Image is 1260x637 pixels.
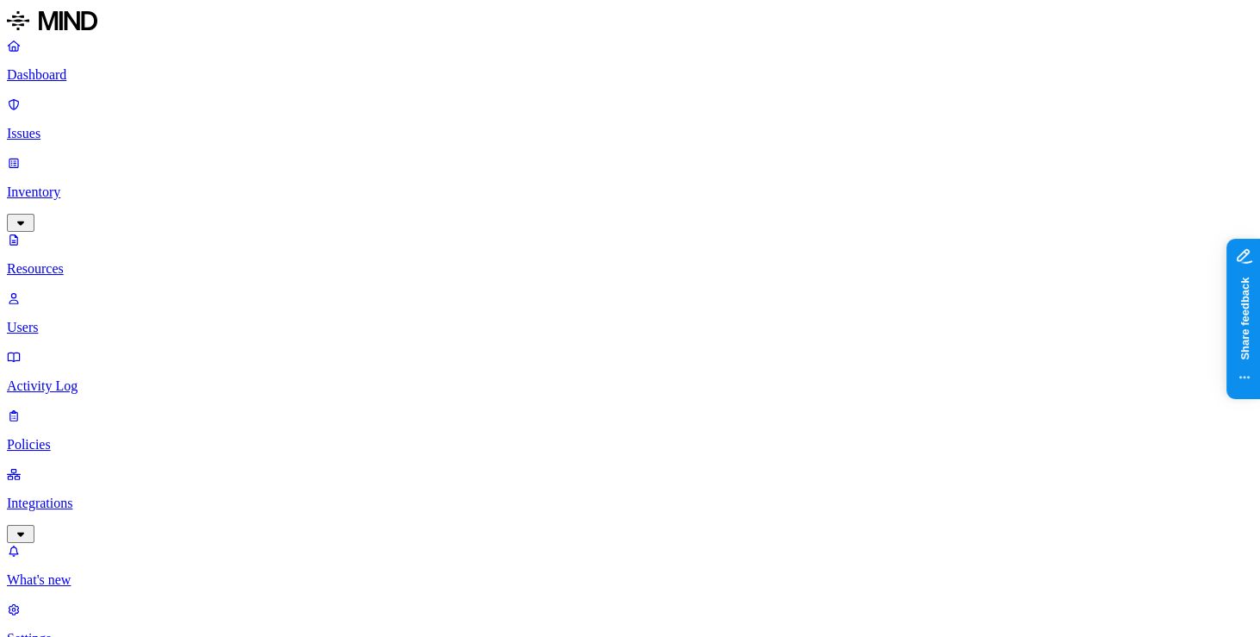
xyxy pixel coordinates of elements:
p: Policies [7,437,1253,453]
a: Users [7,290,1253,335]
p: Users [7,320,1253,335]
p: Resources [7,261,1253,277]
a: Activity Log [7,349,1253,394]
a: Dashboard [7,38,1253,83]
img: MIND [7,7,97,34]
a: What's new [7,543,1253,588]
p: Integrations [7,496,1253,511]
a: Policies [7,408,1253,453]
p: Inventory [7,184,1253,200]
a: MIND [7,7,1253,38]
p: Activity Log [7,378,1253,394]
p: Issues [7,126,1253,141]
p: Dashboard [7,67,1253,83]
a: Resources [7,232,1253,277]
a: Inventory [7,155,1253,229]
a: Issues [7,97,1253,141]
a: Integrations [7,466,1253,540]
p: What's new [7,572,1253,588]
